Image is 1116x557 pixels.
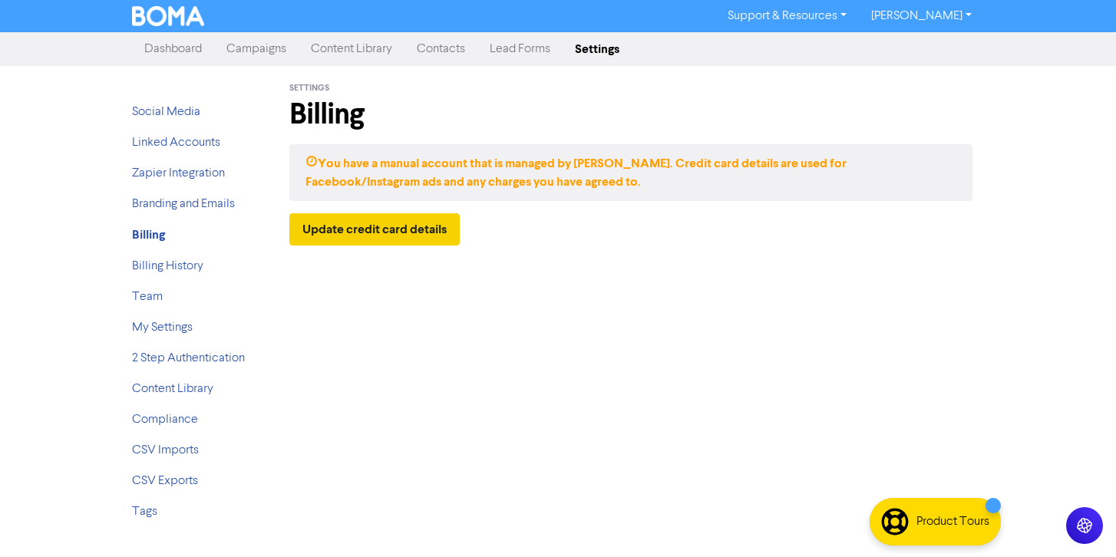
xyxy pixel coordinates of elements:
strong: Billing [132,227,165,242]
a: Tags [132,506,157,518]
iframe: Chat Widget [1039,483,1116,557]
a: CSV Imports [132,444,199,456]
a: 2 Step Authentication [132,352,245,364]
a: Campaigns [214,34,299,64]
div: You have a manual account that is managed by [PERSON_NAME]. Credit card details are used for Face... [289,144,972,201]
a: My Settings [132,321,193,334]
a: Contacts [404,34,477,64]
a: Compliance [132,414,198,426]
a: Team [132,291,163,303]
a: Settings [563,34,632,64]
a: Branding and Emails [132,198,235,210]
a: Social Media [132,106,200,118]
a: Support & Resources [715,4,859,28]
h1: Billing [289,97,972,132]
a: [PERSON_NAME] [859,4,984,28]
a: Content Library [132,383,213,395]
button: Update credit card details [289,213,460,246]
a: Dashboard [132,34,214,64]
a: Lead Forms [477,34,563,64]
img: BOMA Logo [132,6,204,26]
span: Settings [289,83,329,94]
a: CSV Exports [132,475,198,487]
a: Billing [132,229,165,242]
a: Zapier Integration [132,167,225,180]
a: Linked Accounts [132,137,220,149]
a: Billing History [132,260,203,272]
a: Content Library [299,34,404,64]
